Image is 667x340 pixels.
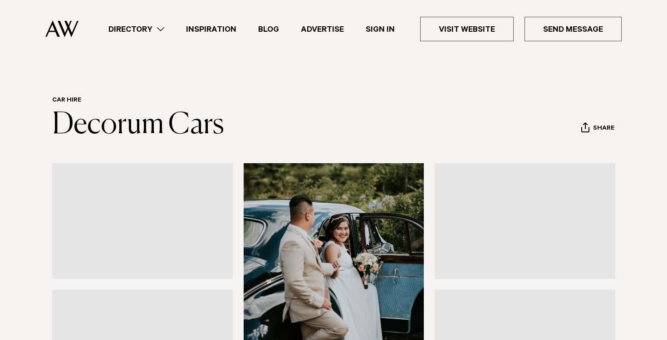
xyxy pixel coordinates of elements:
[98,23,175,35] a: Directory
[247,23,290,35] a: Blog
[45,20,78,37] img: Auckland Weddings Logo
[525,17,622,41] a: Send Message
[52,97,81,104] a: Car Hire
[175,23,247,35] a: Inspiration
[52,111,224,140] a: Decorum Cars
[581,122,615,136] button: Share
[420,17,514,41] a: Visit Website
[593,125,614,133] span: Share
[290,23,355,35] a: Advertise
[355,23,406,35] a: Sign In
